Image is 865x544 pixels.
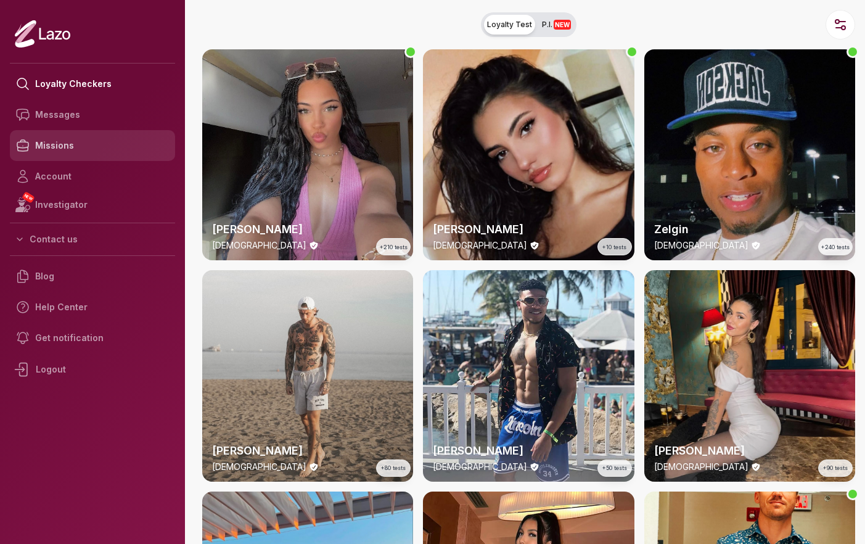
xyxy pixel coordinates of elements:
a: thumbchecker[PERSON_NAME][DEMOGRAPHIC_DATA]+80 tests [202,270,413,481]
img: checker [423,49,634,260]
a: Get notification [10,323,175,353]
span: Loyalty Test [487,20,532,30]
span: +210 tests [380,243,408,252]
span: +80 tests [381,464,406,472]
h2: [PERSON_NAME] [654,442,845,460]
a: Help Center [10,292,175,323]
p: [DEMOGRAPHIC_DATA] [212,461,306,473]
a: thumbchecker[PERSON_NAME][DEMOGRAPHIC_DATA]+10 tests [423,49,634,260]
img: checker [644,49,855,260]
div: Logout [10,353,175,385]
span: P.I. [542,20,571,30]
h2: [PERSON_NAME] [433,442,624,460]
a: NEWInvestigator [10,192,175,218]
span: NEW [22,191,35,204]
img: checker [423,270,634,481]
p: [DEMOGRAPHIC_DATA] [433,461,527,473]
p: [DEMOGRAPHIC_DATA] [654,461,748,473]
a: thumbchecker[PERSON_NAME][DEMOGRAPHIC_DATA]+210 tests [202,49,413,260]
button: Contact us [10,228,175,250]
h2: Zelgin [654,221,845,238]
span: +90 tests [823,464,848,472]
a: thumbchecker[PERSON_NAME][DEMOGRAPHIC_DATA]+90 tests [644,270,855,481]
h2: [PERSON_NAME] [212,221,403,238]
p: [DEMOGRAPHIC_DATA] [433,239,527,252]
span: +240 tests [821,243,850,252]
img: checker [644,270,855,481]
img: checker [202,270,413,481]
h2: [PERSON_NAME] [212,442,403,460]
a: thumbchecker[PERSON_NAME][DEMOGRAPHIC_DATA]+50 tests [423,270,634,481]
span: +10 tests [602,243,626,252]
a: Account [10,161,175,192]
p: [DEMOGRAPHIC_DATA] [212,239,306,252]
span: NEW [554,20,571,30]
a: thumbcheckerZelgin[DEMOGRAPHIC_DATA]+240 tests [644,49,855,260]
a: Messages [10,99,175,130]
img: checker [202,49,413,260]
span: +50 tests [602,464,627,472]
a: Loyalty Checkers [10,68,175,99]
a: Missions [10,130,175,161]
h2: [PERSON_NAME] [433,221,624,238]
p: [DEMOGRAPHIC_DATA] [654,239,748,252]
a: Blog [10,261,175,292]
